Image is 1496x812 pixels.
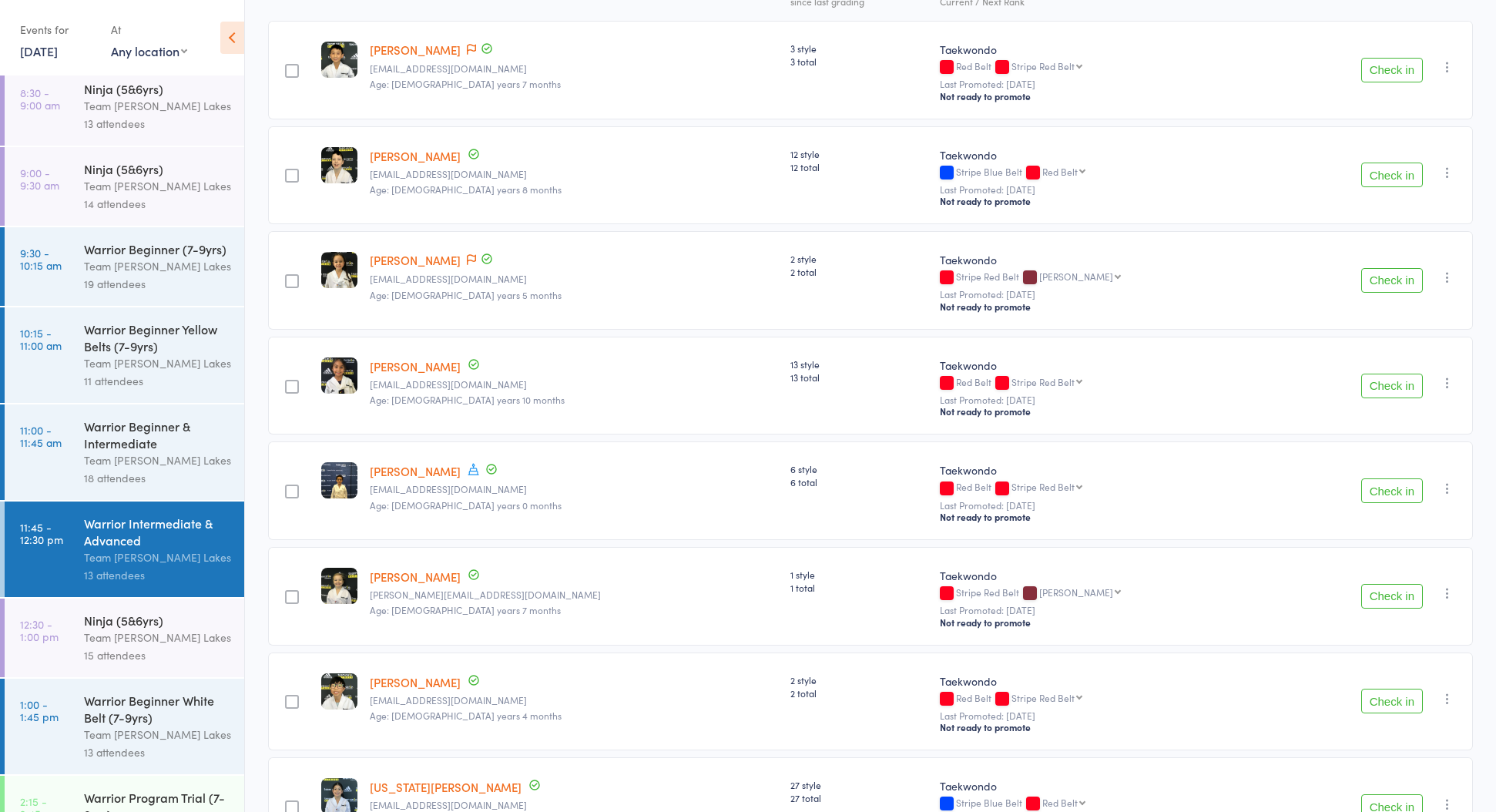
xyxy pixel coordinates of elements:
div: 13 attendees [84,115,231,133]
div: Any location [111,42,187,59]
small: Last Promoted: [DATE] [940,710,1262,721]
div: Team [PERSON_NAME] Lakes [84,451,231,469]
small: Last Promoted: [DATE] [940,289,1262,300]
button: Check in [1361,58,1423,82]
img: image1677280402.png [321,568,357,604]
img: image1616807788.png [321,252,357,288]
span: Age: [DEMOGRAPHIC_DATA] years 10 months [370,393,565,406]
span: 12 style [790,147,927,160]
div: 14 attendees [84,195,231,213]
time: 9:00 - 9:30 am [20,166,59,191]
span: Age: [DEMOGRAPHIC_DATA] years 0 months [370,498,562,512]
div: Team [PERSON_NAME] Lakes [84,177,231,195]
div: Team [PERSON_NAME] Lakes [84,629,231,646]
div: Warrior Beginner & Intermediate [84,418,231,451]
span: 2 style [790,673,927,686]
time: 8:30 - 9:00 am [20,86,60,111]
small: Last Promoted: [DATE] [940,605,1262,616]
time: 12:30 - 1:00 pm [20,618,59,643]
small: giolopez37@gmail.com [370,800,779,810]
div: Red Belt [940,481,1262,495]
div: Warrior Intermediate & Advanced [84,515,231,549]
span: 1 total [790,581,927,594]
a: [PERSON_NAME] [370,358,461,374]
div: Red Belt [940,693,1262,706]
span: 6 style [790,462,927,475]
div: Stripe Red Belt [1011,481,1075,492]
small: Last Promoted: [DATE] [940,79,1262,89]
div: Taekwondo [940,147,1262,163]
div: Stripe Red Belt [1011,61,1075,71]
small: Last Promoted: [DATE] [940,500,1262,511]
div: Not ready to promote [940,721,1262,733]
span: Age: [DEMOGRAPHIC_DATA] years 4 months [370,709,562,722]
button: Check in [1361,478,1423,503]
a: [PERSON_NAME] [370,148,461,164]
small: brooke_keane@yahoo.com.au [370,589,779,600]
div: [PERSON_NAME] [1039,587,1113,597]
div: Team [PERSON_NAME] Lakes [84,97,231,115]
a: [DATE] [20,42,58,59]
div: Not ready to promote [940,616,1262,629]
a: [PERSON_NAME] [370,463,461,479]
span: 3 total [790,55,927,68]
div: Red Belt [1042,797,1078,807]
div: Stripe Blue Belt [940,166,1262,180]
div: Taekwondo [940,462,1262,478]
div: Team [PERSON_NAME] Lakes [84,549,231,566]
time: 11:00 - 11:45 am [20,424,62,448]
time: 11:45 - 12:30 pm [20,521,63,545]
a: [PERSON_NAME] [370,42,461,58]
a: [US_STATE][PERSON_NAME] [370,779,522,795]
small: claire.azzopardi@outlook.com.au [370,169,779,180]
div: Red Belt [1042,166,1078,176]
div: Warrior Beginner (7-9yrs) [84,240,231,257]
span: 27 total [790,791,927,804]
span: 27 style [790,778,927,791]
a: [PERSON_NAME] [370,252,461,268]
img: image1615958116.png [321,462,357,498]
div: 15 attendees [84,646,231,664]
div: [PERSON_NAME] [1039,271,1113,281]
a: 11:00 -11:45 amWarrior Beginner & IntermediateTeam [PERSON_NAME] Lakes18 attendees [5,404,244,500]
div: Warrior Beginner White Belt (7-9yrs) [84,692,231,726]
small: ellencalleja@bigpond.com [370,273,779,284]
img: image1685750529.png [321,147,357,183]
div: 18 attendees [84,469,231,487]
div: Ninja (5&6yrs) [84,80,231,97]
span: 6 total [790,475,927,488]
div: Stripe Red Belt [940,587,1262,600]
div: 19 attendees [84,275,231,293]
a: [PERSON_NAME] [370,674,461,690]
a: 11:45 -12:30 pmWarrior Intermediate & AdvancedTeam [PERSON_NAME] Lakes13 attendees [5,502,244,597]
small: doraemon2011@live.com.au [370,63,779,74]
div: Team [PERSON_NAME] Lakes [84,354,231,372]
div: Stripe Red Belt [1011,377,1075,387]
div: 13 attendees [84,566,231,584]
div: 11 attendees [84,372,231,390]
div: Warrior Beginner Yellow Belts (7-9yrs) [84,320,231,354]
span: 13 total [790,371,927,384]
div: Red Belt [940,377,1262,390]
span: 1 style [790,568,927,581]
div: Not ready to promote [940,300,1262,313]
span: 3 style [790,42,927,55]
small: Last Promoted: [DATE] [940,184,1262,195]
div: Ninja (5&6yrs) [84,160,231,177]
small: annphom@yahoo.com.au [370,695,779,706]
a: 12:30 -1:00 pmNinja (5&6yrs)Team [PERSON_NAME] Lakes15 attendees [5,599,244,677]
span: Age: [DEMOGRAPHIC_DATA] years 8 months [370,183,562,196]
a: 9:00 -9:30 amNinja (5&6yrs)Team [PERSON_NAME] Lakes14 attendees [5,147,244,226]
div: Stripe Red Belt [1011,693,1075,703]
div: Red Belt [940,61,1262,74]
span: 2 total [790,686,927,700]
small: estherku@hotmail.com [370,484,779,495]
span: Age: [DEMOGRAPHIC_DATA] years 5 months [370,288,562,301]
div: Events for [20,17,96,42]
div: Taekwondo [940,673,1262,689]
a: 8:30 -9:00 amNinja (5&6yrs)Team [PERSON_NAME] Lakes13 attendees [5,67,244,146]
div: Stripe Red Belt [940,271,1262,284]
span: 2 total [790,265,927,278]
button: Check in [1361,163,1423,187]
a: 1:00 -1:45 pmWarrior Beginner White Belt (7-9yrs)Team [PERSON_NAME] Lakes13 attendees [5,679,244,774]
